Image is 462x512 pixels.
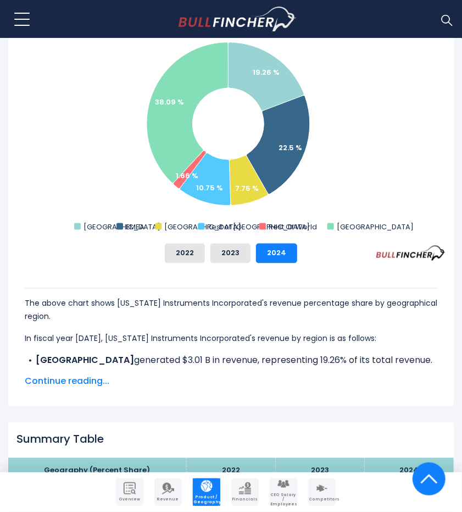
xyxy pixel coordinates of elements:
b: EMEA [36,367,58,380]
text: 38.09 % [155,97,184,107]
text: Rest of [GEOGRAPHIC_DATA] [208,222,310,232]
span: CEO Salary / Employees [271,493,296,507]
text: EMEA [126,222,144,232]
p: In fiscal year [DATE], [US_STATE] Instruments Incorporated's revenue by region is as follows: [25,332,437,345]
text: 10.75 % [196,183,223,193]
li: generated $3.01 B in revenue, representing 19.26% of its total revenue. [25,354,437,367]
text: [GEOGRAPHIC_DATA] [164,222,241,232]
text: 7.75 % [235,183,259,194]
text: [GEOGRAPHIC_DATA] [337,222,414,232]
button: 2024 [256,244,297,263]
svg: Texas Instruments Incorporated's Revenue Share by Region [16,15,446,235]
span: Competitors [309,497,335,502]
text: Rest Of World [269,222,317,232]
a: Go to homepage [179,7,297,32]
a: Company Competitors [308,478,336,506]
a: Company Product/Geography [193,478,220,506]
text: [GEOGRAPHIC_DATA] [84,222,160,232]
button: 2022 [165,244,205,263]
th: 2022 [186,458,275,484]
span: Revenue [155,497,181,502]
a: Company Overview [116,478,143,506]
th: Geography (Percent Share) [8,458,186,484]
img: bullfincher logo [179,7,297,32]
a: Company Employees [270,478,297,506]
th: 2024 [365,458,454,484]
a: Company Financials [231,478,259,506]
a: Company Revenue [154,478,182,506]
span: Overview [117,497,142,502]
text: 19.26 % [253,67,280,78]
h2: Summary Table [16,433,446,446]
p: The above chart shows [US_STATE] Instruments Incorporated's revenue percentage share by geographi... [25,297,437,323]
th: 2023 [276,458,365,484]
b: [GEOGRAPHIC_DATA] [36,354,134,367]
button: 2023 [210,244,251,263]
li: generated $3.52 B in revenue, representing 22.5% of its total revenue. [25,367,437,381]
text: 22.5 % [279,142,302,153]
span: Financials [232,497,258,502]
span: Product / Geography [194,495,219,504]
span: Continue reading... [25,375,437,388]
text: 1.66 % [176,170,198,181]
